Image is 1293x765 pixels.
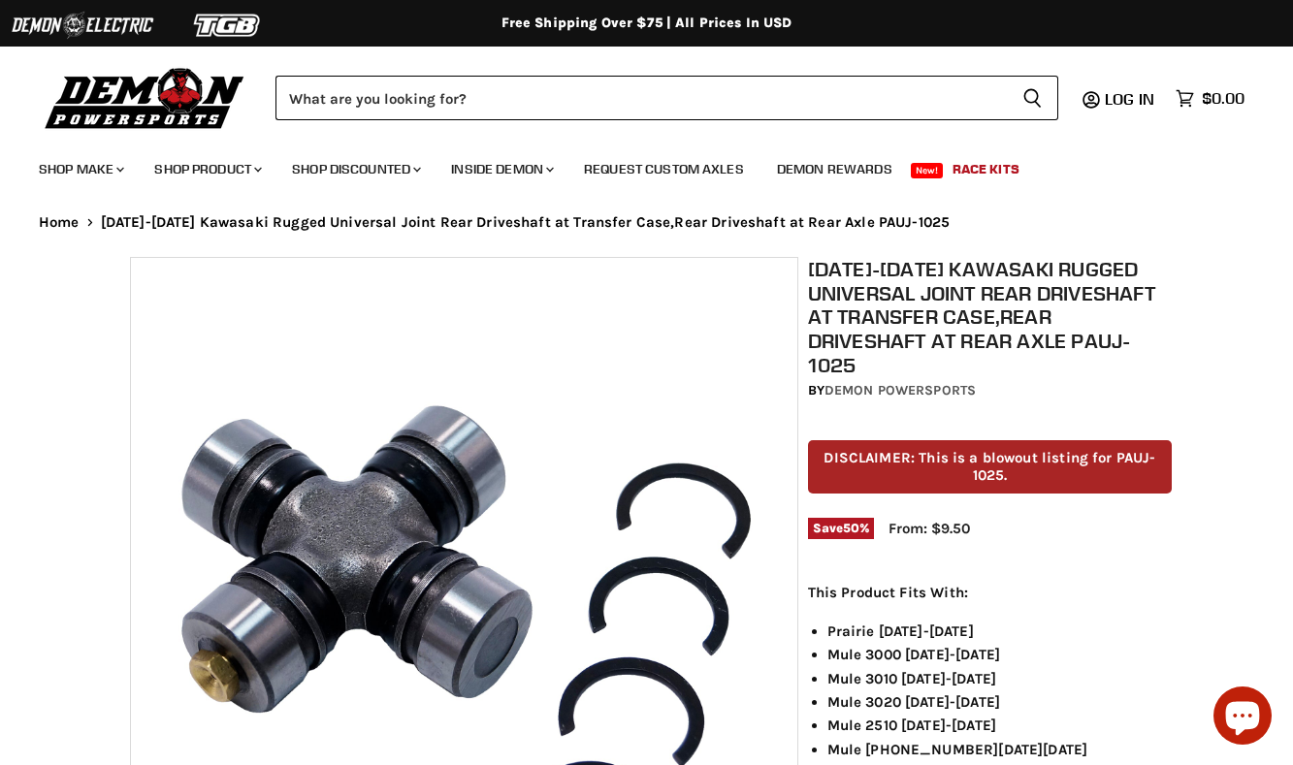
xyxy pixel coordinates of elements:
[436,149,566,189] a: Inside Demon
[843,521,859,535] span: 50
[827,714,1173,737] li: Mule 2510 [DATE]-[DATE]
[1105,89,1154,109] span: Log in
[808,581,1173,604] p: This Product Fits With:
[24,149,136,189] a: Shop Make
[24,142,1240,189] ul: Main menu
[938,149,1034,189] a: Race Kits
[808,440,1173,494] p: DISCLAIMER: This is a blowout listing for PAUJ-1025.
[1166,84,1254,112] a: $0.00
[39,63,251,132] img: Demon Powersports
[1202,89,1245,108] span: $0.00
[140,149,274,189] a: Shop Product
[569,149,759,189] a: Request Custom Axles
[1096,90,1166,108] a: Log in
[808,257,1173,377] h1: [DATE]-[DATE] Kawasaki Rugged Universal Joint Rear Driveshaft at Transfer Case,Rear Driveshaft at...
[827,690,1173,714] li: Mule 3020 [DATE]-[DATE]
[827,667,1173,690] li: Mule 3010 [DATE]-[DATE]
[275,76,1058,120] form: Product
[827,620,1173,643] li: Prairie [DATE]-[DATE]
[889,520,970,537] span: From: $9.50
[827,738,1173,761] li: Mule [PHONE_NUMBER][DATE][DATE]
[275,76,1007,120] input: Search
[762,149,907,189] a: Demon Rewards
[39,214,80,231] a: Home
[1007,76,1058,120] button: Search
[101,214,951,231] span: [DATE]-[DATE] Kawasaki Rugged Universal Joint Rear Driveshaft at Transfer Case,Rear Driveshaft at...
[827,643,1173,666] li: Mule 3000 [DATE]-[DATE]
[155,7,301,44] img: TGB Logo 2
[808,518,875,539] span: Save %
[277,149,433,189] a: Shop Discounted
[1208,686,1277,749] inbox-online-store-chat: Shopify online store chat
[10,7,155,44] img: Demon Electric Logo 2
[911,163,944,178] span: New!
[808,380,1173,401] div: by
[824,382,976,398] a: Demon Powersports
